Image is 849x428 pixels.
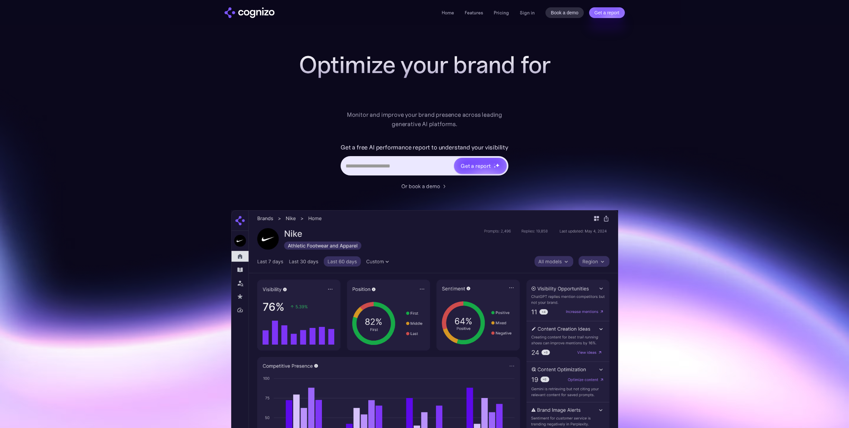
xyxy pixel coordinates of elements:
a: Or book a demo [401,182,448,190]
img: star [495,163,500,167]
img: cognizo logo [225,7,275,18]
a: Sign in [520,9,535,17]
a: home [225,7,275,18]
label: Get a free AI performance report to understand your visibility [341,142,508,153]
a: Book a demo [545,7,584,18]
div: Get a report [461,162,491,170]
a: Get a reportstarstarstar [453,157,507,174]
img: star [494,166,496,168]
img: star [494,163,495,164]
div: Or book a demo [401,182,440,190]
a: Features [465,10,483,16]
form: Hero URL Input Form [341,142,508,179]
div: Monitor and improve your brand presence across leading generative AI platforms. [343,110,507,129]
a: Pricing [494,10,509,16]
h1: Optimize your brand for [291,51,558,78]
a: Get a report [589,7,625,18]
a: Home [442,10,454,16]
